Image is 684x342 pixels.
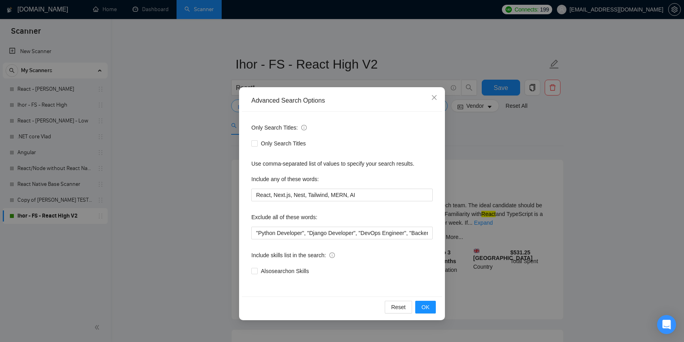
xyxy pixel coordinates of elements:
[258,267,312,275] span: Also search on Skills
[251,123,307,132] span: Only Search Titles:
[251,251,335,260] span: Include skills list in the search:
[657,315,676,334] div: Open Intercom Messenger
[301,125,307,130] span: info-circle
[424,87,445,109] button: Close
[422,303,429,311] span: OK
[258,139,309,148] span: Only Search Titles
[391,303,406,311] span: Reset
[385,301,412,313] button: Reset
[251,173,319,185] label: Include any of these words:
[329,252,335,258] span: info-circle
[415,301,436,313] button: OK
[251,211,317,224] label: Exclude all of these words:
[251,159,433,168] div: Use comma-separated list of values to specify your search results.
[251,96,433,105] div: Advanced Search Options
[431,94,437,101] span: close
